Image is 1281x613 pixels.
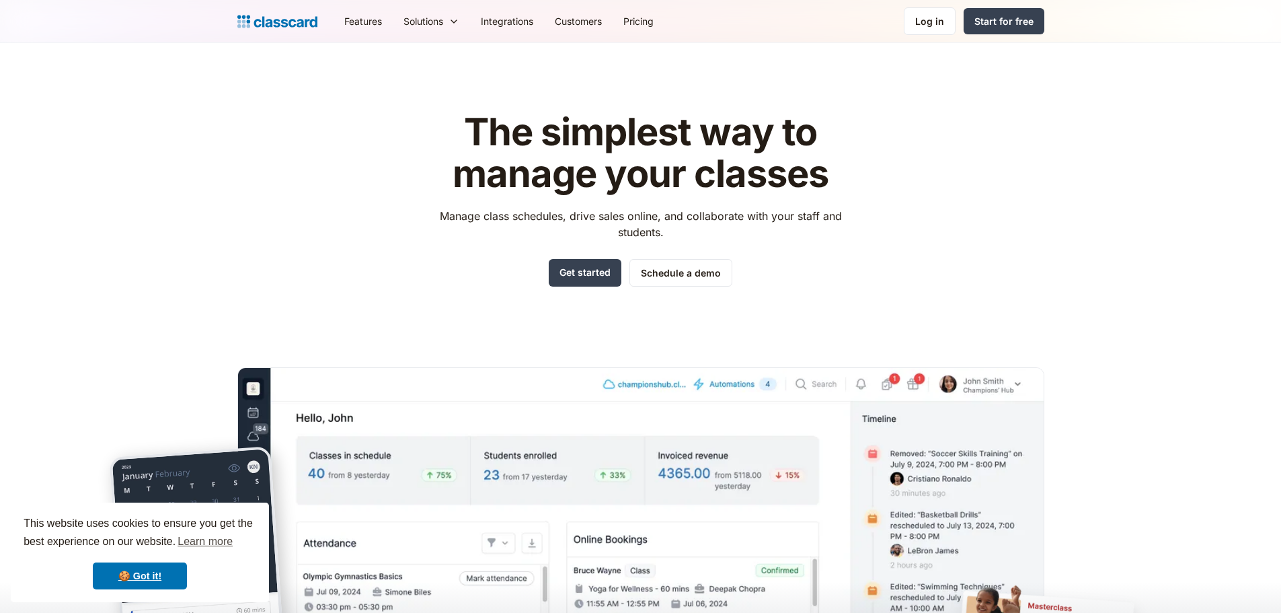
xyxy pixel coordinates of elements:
p: Manage class schedules, drive sales online, and collaborate with your staff and students. [427,208,854,240]
div: Start for free [974,14,1034,28]
a: Pricing [613,6,664,36]
a: Customers [544,6,613,36]
a: home [237,12,317,31]
span: This website uses cookies to ensure you get the best experience on our website. [24,515,256,552]
a: Log in [904,7,956,35]
div: Solutions [403,14,443,28]
div: cookieconsent [11,503,269,602]
div: Solutions [393,6,470,36]
a: Integrations [470,6,544,36]
a: dismiss cookie message [93,563,187,589]
a: Get started [549,259,621,287]
a: Start for free [964,8,1044,34]
h1: The simplest way to manage your classes [427,112,854,194]
a: Schedule a demo [629,259,732,287]
div: Log in [915,14,944,28]
a: learn more about cookies [176,532,235,552]
a: Features [334,6,393,36]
